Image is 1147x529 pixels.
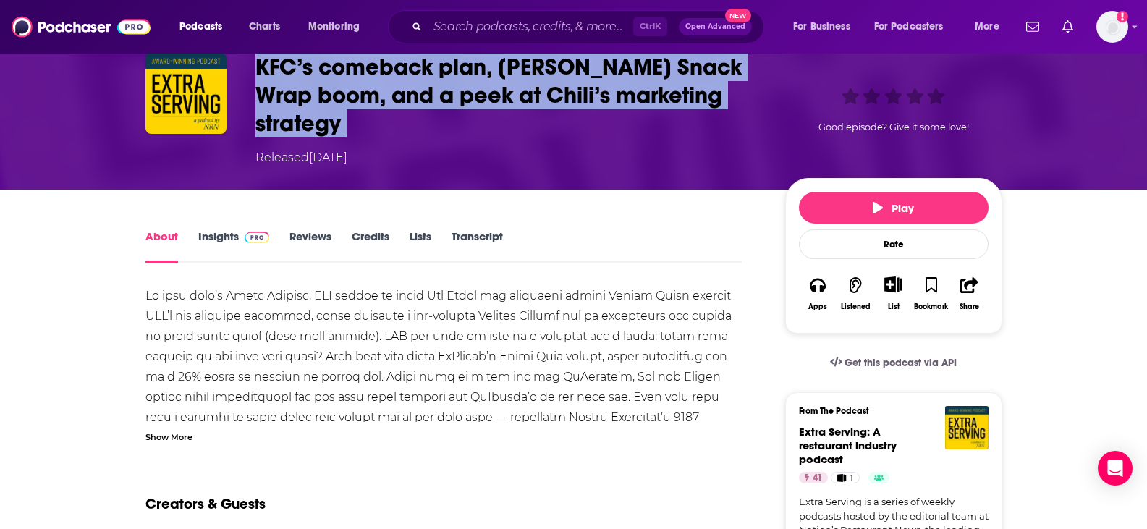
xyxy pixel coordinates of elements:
[685,23,745,30] span: Open Advanced
[965,15,1017,38] button: open menu
[879,276,908,292] button: Show More Button
[960,302,979,311] div: Share
[289,229,331,263] a: Reviews
[240,15,289,38] a: Charts
[145,229,178,263] a: About
[1096,11,1128,43] img: User Profile
[633,17,667,36] span: Ctrl K
[255,53,762,137] h1: KFC’s comeback plan, McDonald’s Snack Wrap boom, and a peek at Chili’s marketing strategy
[808,302,827,311] div: Apps
[841,302,871,311] div: Listened
[402,10,778,43] div: Search podcasts, credits, & more...
[818,345,969,381] a: Get this podcast via API
[818,122,969,132] span: Good episode? Give it some love!
[799,425,897,466] a: Extra Serving: A restaurant industry podcast
[245,232,270,243] img: Podchaser Pro
[308,17,360,37] span: Monitoring
[799,472,828,483] a: 41
[1096,11,1128,43] button: Show profile menu
[783,15,868,38] button: open menu
[799,192,989,224] button: Play
[428,15,633,38] input: Search podcasts, credits, & more...
[865,15,965,38] button: open menu
[888,302,900,311] div: List
[850,471,853,486] span: 1
[874,267,912,320] div: Show More ButtonList
[799,406,977,416] h3: From The Podcast
[12,13,151,41] img: Podchaser - Follow, Share and Rate Podcasts
[145,495,266,513] h2: Creators & Guests
[725,9,751,22] span: New
[1117,11,1128,22] svg: Add a profile image
[831,472,859,483] a: 1
[950,267,988,320] button: Share
[873,201,914,215] span: Play
[169,15,241,38] button: open menu
[913,267,950,320] button: Bookmark
[874,17,944,37] span: For Podcasters
[145,53,227,134] img: KFC’s comeback plan, McDonald’s Snack Wrap boom, and a peek at Chili’s marketing strategy
[1096,11,1128,43] span: Logged in as meg_reilly_edl
[1057,14,1079,39] a: Show notifications dropdown
[793,17,850,37] span: For Business
[837,267,874,320] button: Listened
[352,229,389,263] a: Credits
[198,229,270,263] a: InsightsPodchaser Pro
[813,471,822,486] span: 41
[1020,14,1045,39] a: Show notifications dropdown
[945,406,989,449] img: Extra Serving: A restaurant industry podcast
[249,17,280,37] span: Charts
[298,15,378,38] button: open menu
[179,17,222,37] span: Podcasts
[410,229,431,263] a: Lists
[452,229,503,263] a: Transcript
[1098,451,1133,486] div: Open Intercom Messenger
[799,229,989,259] div: Rate
[255,149,347,166] div: Released [DATE]
[799,267,837,320] button: Apps
[679,18,752,35] button: Open AdvancedNew
[914,302,948,311] div: Bookmark
[975,17,999,37] span: More
[845,357,957,369] span: Get this podcast via API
